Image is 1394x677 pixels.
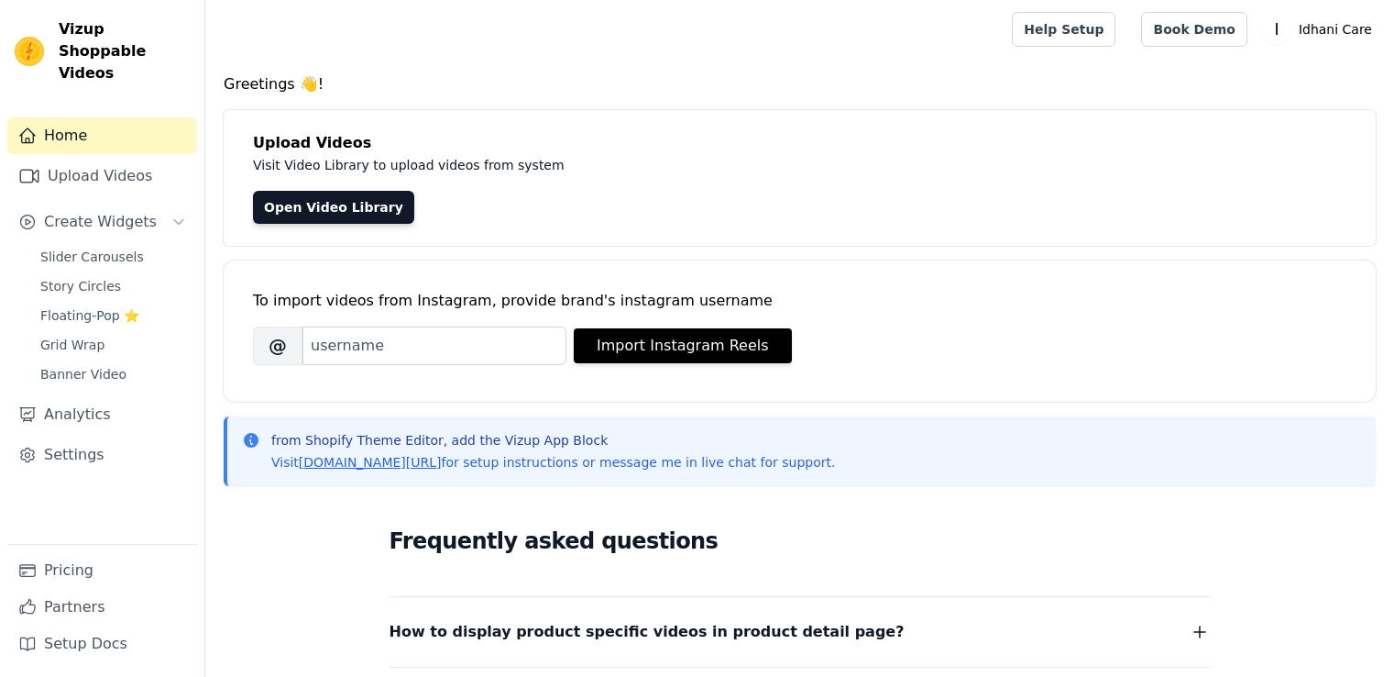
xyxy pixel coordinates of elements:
a: Upload Videos [7,158,197,194]
span: Grid Wrap [40,336,104,354]
p: from Shopify Theme Editor, add the Vizup App Block [271,431,835,449]
button: I Idhani Care [1262,13,1379,46]
a: Settings [7,437,197,473]
a: Floating-Pop ⭐ [29,303,197,328]
a: Partners [7,589,197,626]
input: username [302,327,566,365]
a: Banner Video [29,361,197,387]
a: Home [7,117,197,154]
div: To import videos from Instagram, provide brand's instagram username [253,290,1346,312]
p: Visit for setup instructions or message me in live chat for support. [271,453,835,472]
h4: Upload Videos [253,132,1346,154]
span: Banner Video [40,365,126,383]
a: Help Setup [1012,12,1115,47]
h4: Greetings 👋! [224,73,1376,95]
span: Floating-Pop ⭐ [40,306,139,325]
h2: Frequently asked questions [390,523,1211,560]
a: Open Video Library [253,191,414,224]
p: Idhani Care [1291,13,1379,46]
span: Slider Carousels [40,248,144,266]
img: Vizup [15,37,44,66]
a: [DOMAIN_NAME][URL] [299,455,442,470]
button: Create Widgets [7,204,197,240]
span: @ [253,327,302,365]
span: How to display product specific videos in product detail page? [390,619,905,645]
a: Setup Docs [7,626,197,662]
p: Visit Video Library to upload videos from system [253,154,1074,176]
span: Story Circles [40,277,121,295]
a: Grid Wrap [29,332,197,358]
a: Analytics [7,396,197,433]
span: Create Widgets [44,211,157,233]
button: How to display product specific videos in product detail page? [390,619,1211,645]
button: Import Instagram Reels [574,328,792,363]
span: Vizup Shoppable Videos [59,18,190,84]
a: Slider Carousels [29,244,197,270]
text: I [1274,20,1279,39]
a: Story Circles [29,273,197,299]
a: Pricing [7,552,197,589]
a: Book Demo [1141,12,1246,47]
